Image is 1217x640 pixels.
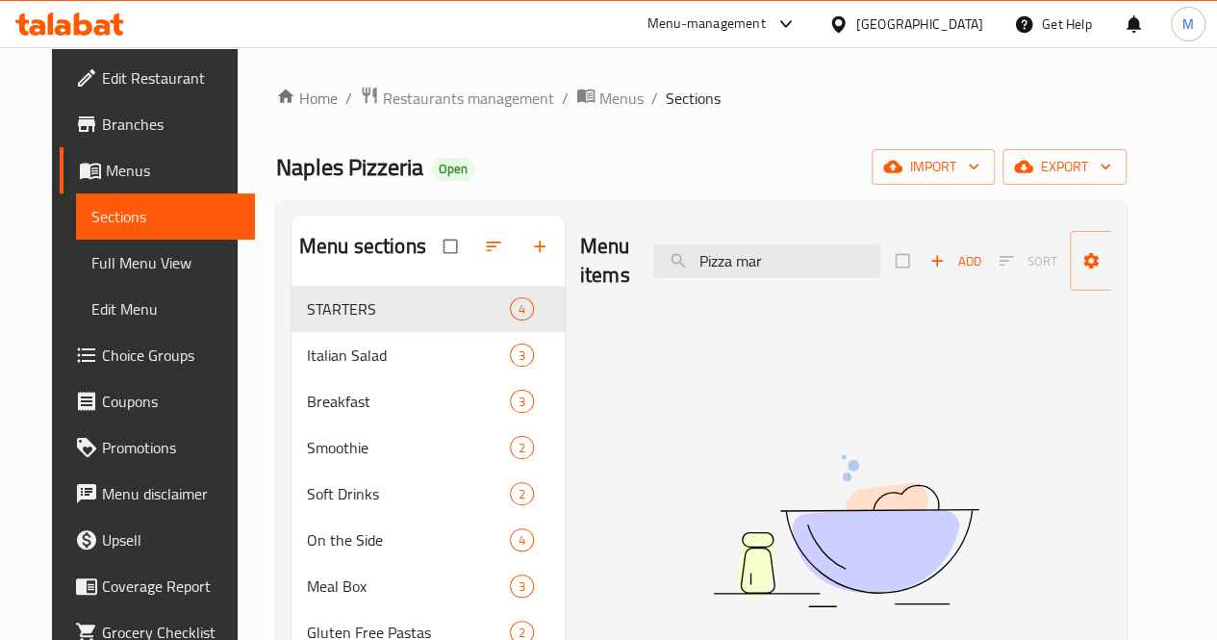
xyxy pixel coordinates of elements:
[307,482,510,505] span: Soft Drinks
[276,145,423,189] span: Naples Pizzeria
[383,87,554,110] span: Restaurants management
[510,575,534,598] div: items
[1002,149,1127,185] button: export
[60,332,255,378] a: Choice Groups
[292,378,565,424] div: Breakfast3
[307,436,510,459] span: Smoothie
[102,528,240,551] span: Upsell
[511,346,533,365] span: 3
[292,424,565,471] div: Smoothie2
[576,86,644,111] a: Menus
[1085,237,1191,285] span: Manage items
[60,147,255,193] a: Menus
[60,424,255,471] a: Promotions
[60,471,255,517] a: Menu disclaimer
[60,563,255,609] a: Coverage Report
[292,471,565,517] div: Soft Drinks2
[510,482,534,505] div: items
[511,531,533,550] span: 4
[510,297,534,320] div: items
[431,158,475,181] div: Open
[60,517,255,563] a: Upsell
[307,390,510,413] span: Breakfast
[511,485,533,503] span: 2
[102,436,240,459] span: Promotions
[292,517,565,563] div: On the Side4
[76,193,255,240] a: Sections
[91,251,240,274] span: Full Menu View
[472,225,519,268] span: Sort sections
[60,55,255,101] a: Edit Restaurant
[511,393,533,411] span: 3
[1018,155,1111,179] span: export
[925,246,986,276] button: Add
[292,332,565,378] div: Italian Salad3
[510,436,534,459] div: items
[60,378,255,424] a: Coupons
[925,246,986,276] span: Add item
[1182,13,1194,35] span: M
[562,87,569,110] li: /
[60,101,255,147] a: Branches
[580,232,630,290] h2: Menu items
[307,297,510,320] span: STARTERS
[307,344,510,367] span: Italian Salad
[102,575,240,598] span: Coverage Report
[102,113,240,136] span: Branches
[91,297,240,320] span: Edit Menu
[345,87,352,110] li: /
[432,228,472,265] span: Select all sections
[76,240,255,286] a: Full Menu View
[307,528,510,551] span: On the Side
[511,439,533,457] span: 2
[986,246,1070,276] span: Select section first
[929,250,981,272] span: Add
[599,87,644,110] span: Menus
[102,66,240,90] span: Edit Restaurant
[1070,231,1206,291] button: Manage items
[666,87,721,110] span: Sections
[102,390,240,413] span: Coupons
[276,87,338,110] a: Home
[856,13,983,35] div: [GEOGRAPHIC_DATA]
[307,575,510,598] span: Meal Box
[106,159,240,182] span: Menus
[360,86,554,111] a: Restaurants management
[510,528,534,551] div: items
[276,86,1127,111] nav: breadcrumb
[651,87,658,110] li: /
[510,344,534,367] div: items
[292,563,565,609] div: Meal Box3
[887,155,979,179] span: import
[299,232,426,261] h2: Menu sections
[292,286,565,332] div: STARTERS4
[91,205,240,228] span: Sections
[76,286,255,332] a: Edit Menu
[511,300,533,319] span: 4
[510,390,534,413] div: items
[872,149,995,185] button: import
[102,482,240,505] span: Menu disclaimer
[653,244,880,278] input: search
[431,161,475,177] span: Open
[511,577,533,596] span: 3
[102,344,240,367] span: Choice Groups
[647,13,766,36] div: Menu-management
